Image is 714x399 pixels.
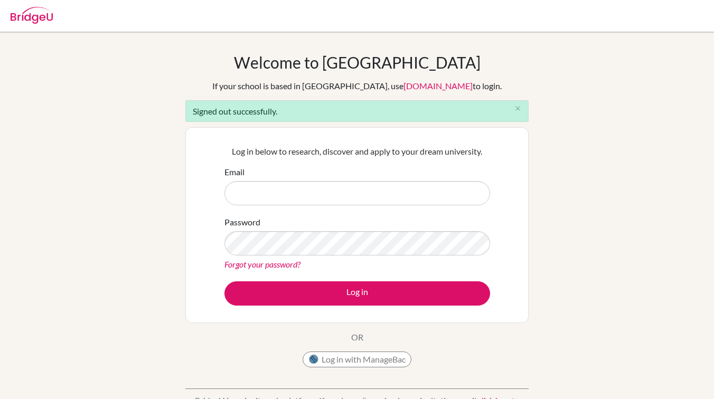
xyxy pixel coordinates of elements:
div: Signed out successfully. [185,100,529,122]
p: Log in below to research, discover and apply to your dream university. [224,145,490,158]
a: [DOMAIN_NAME] [403,81,473,91]
label: Password [224,216,260,229]
i: close [514,104,522,112]
a: Forgot your password? [224,259,300,269]
button: Log in [224,281,490,306]
button: Log in with ManageBac [303,351,411,367]
label: Email [224,166,245,178]
p: OR [351,331,363,344]
h1: Welcome to [GEOGRAPHIC_DATA] [234,53,481,72]
img: Bridge-U [11,7,53,24]
div: If your school is based in [GEOGRAPHIC_DATA], use to login. [212,80,502,92]
button: Close [507,101,528,117]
